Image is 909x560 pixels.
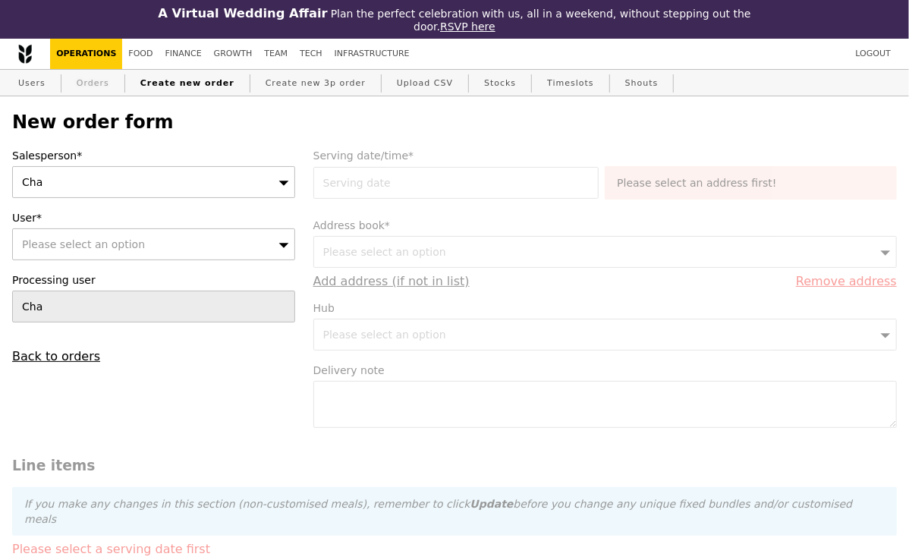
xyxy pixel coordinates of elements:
[258,39,294,69] a: Team
[208,39,259,69] a: Growth
[12,272,295,288] label: Processing user
[619,70,665,97] a: Shouts
[259,70,372,97] a: Create new 3p order
[850,39,897,69] a: Logout
[391,70,459,97] a: Upload CSV
[12,148,295,163] label: Salesperson*
[71,70,115,97] a: Orders
[12,210,295,225] label: User*
[158,6,327,20] h3: A Virtual Wedding Affair
[134,70,241,97] a: Create new order
[159,39,208,69] a: Finance
[50,39,122,69] a: Operations
[478,70,522,97] a: Stocks
[329,39,416,69] a: Infrastructure
[440,20,495,33] a: RSVP here
[12,112,897,133] h2: New order form
[122,39,159,69] a: Food
[12,70,52,97] a: Users
[12,349,100,363] a: Back to orders
[22,238,145,250] span: Please select an option
[22,176,42,188] span: Cha
[18,44,32,64] img: Grain logo
[152,6,758,33] div: Plan the perfect celebration with us, all in a weekend, without stepping out the door.
[541,70,599,97] a: Timeslots
[294,39,329,69] a: Tech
